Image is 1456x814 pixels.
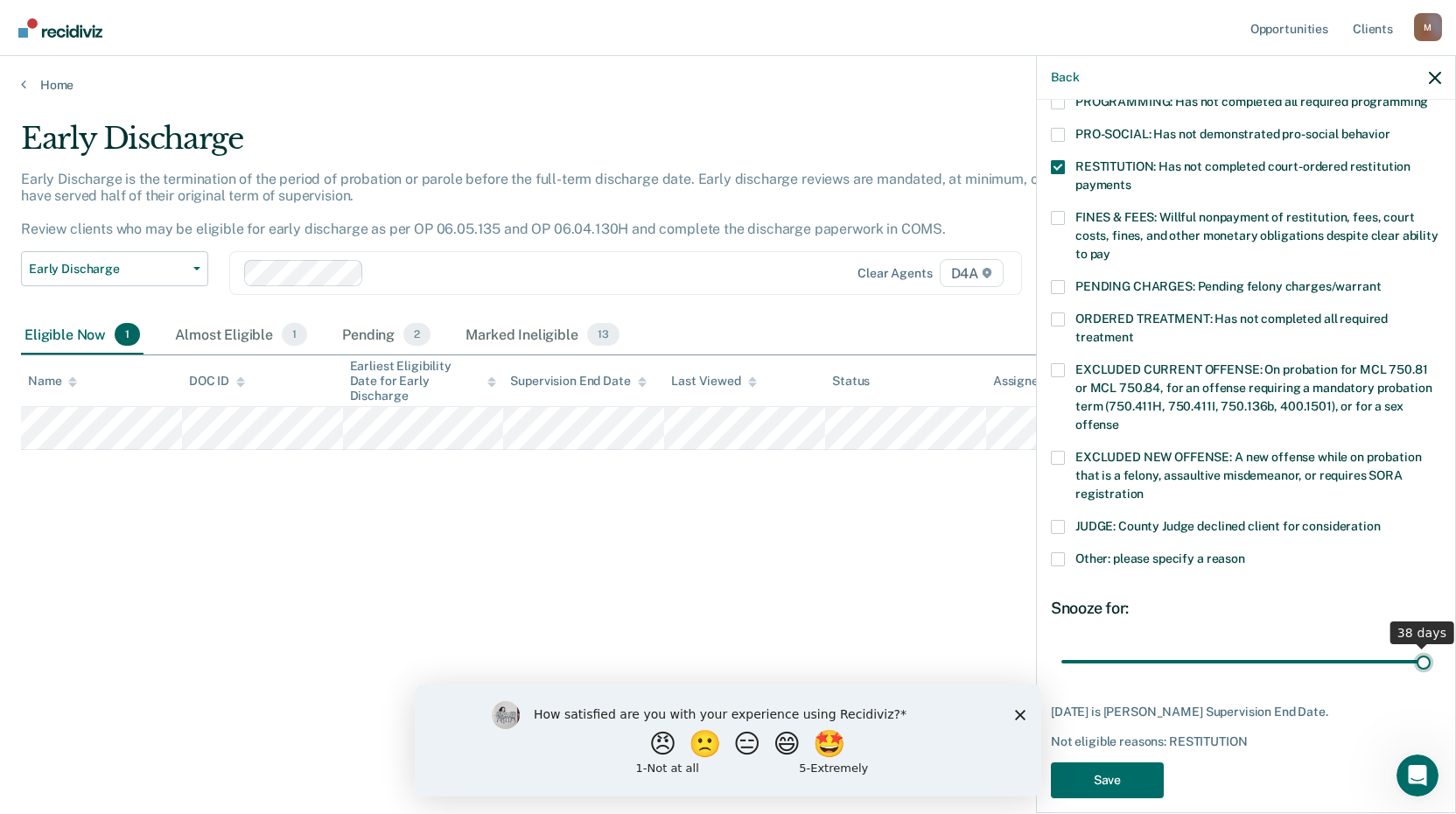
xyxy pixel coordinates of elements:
[21,316,143,354] div: Eligible Now
[1396,754,1438,796] iframe: Intercom live chat
[1075,159,1410,192] span: RESTITUTION: Has not completed court-ordered restitution payments
[1051,734,1441,749] div: Not eligible reasons: RESTITUTION
[21,121,1113,171] div: Early Discharge
[415,684,1041,796] iframe: Survey by Kim from Recidiviz
[1075,551,1245,565] span: Other: please specify a reason
[1051,705,1441,719] div: [DATE] is [PERSON_NAME] Supervision End Date.
[282,323,307,346] span: 1
[1051,599,1441,618] div: Snooze for:
[403,323,430,346] span: 2
[28,374,77,389] div: Name
[21,171,1108,238] p: Early Discharge is the termination of the period of probation or parole before the full-term disc...
[189,374,245,389] div: DOC ID
[857,266,932,281] div: Clear agents
[1051,70,1079,85] button: Back
[339,316,434,354] div: Pending
[1075,362,1431,432] span: EXCLUDED CURRENT OFFENSE: On probation for MCL 750.81 or MCL 750.84, for an offense requiring a m...
[115,323,140,346] span: 1
[1414,13,1442,41] button: Profile dropdown button
[1075,127,1390,141] span: PRO-SOCIAL: Has not demonstrated pro-social behavior
[1390,621,1454,644] div: 38 days
[29,262,186,277] span: Early Discharge
[671,374,756,389] div: Last Viewed
[1075,312,1388,344] span: ORDERED TREATMENT: Has not completed all required treatment
[18,18,102,38] img: Recidiviz
[1075,279,1381,293] span: PENDING CHARGES: Pending felony charges/warrant
[1075,95,1428,109] span: PROGRAMMING: Has not completed all required programming
[993,374,1075,389] div: Assigned to
[1075,519,1381,533] span: JUDGE: County Judge declined client for consideration
[350,359,497,403] div: Earliest Eligibility Date for Early Discharge
[832,374,870,389] div: Status
[171,316,311,354] div: Almost Eligible
[462,316,622,354] div: Marked Ineligible
[510,374,646,389] div: Supervision End Date
[1075,210,1438,261] span: FINES & FEES: Willful nonpayment of restitution, fees, court costs, fines, and other monetary obl...
[1051,762,1164,798] button: Save
[1075,450,1421,501] span: EXCLUDED NEW OFFENSE: A new offense while on probation that is a felony, assaultive misdemeanor, ...
[21,77,1435,93] a: Home
[587,323,619,346] span: 13
[940,259,1004,287] span: D4A
[1414,13,1442,41] div: M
